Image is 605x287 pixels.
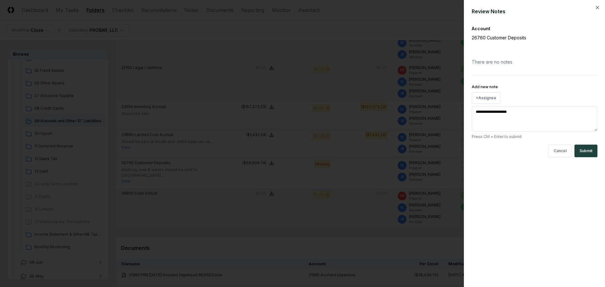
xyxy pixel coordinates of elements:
[574,145,597,157] button: Submit
[472,25,597,32] div: Account
[472,34,576,41] p: 26760 Customer Deposits
[472,84,498,89] label: Add new note
[472,54,597,70] div: There are no notes
[548,145,572,157] button: Cancel
[472,134,597,140] p: Press Ctrl + Enter to submit
[472,8,597,15] div: Review Notes
[472,92,500,104] button: +Assignee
